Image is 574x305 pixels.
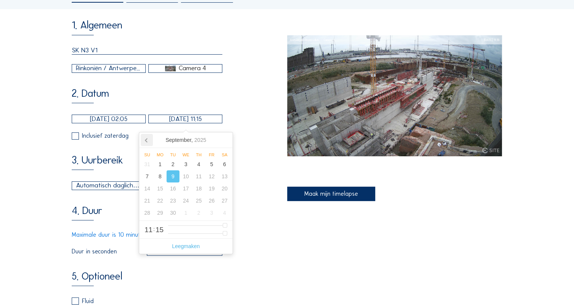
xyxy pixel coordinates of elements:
[205,182,218,195] div: 19
[156,226,164,233] span: 15
[72,46,222,55] input: Naam
[218,158,231,170] div: 6
[179,170,192,182] div: 10
[154,207,167,219] div: 29
[179,195,192,207] div: 24
[192,182,205,195] div: 18
[72,182,144,190] div: Automatisch daglicht
[167,158,179,170] div: 2
[162,134,209,146] div: September,
[141,195,154,207] div: 21
[72,248,147,255] label: Duur in seconden
[72,115,146,123] input: Begin datum
[167,207,179,219] div: 30
[167,182,179,195] div: 16
[82,298,94,304] div: Fluid
[167,170,179,182] div: 9
[179,152,192,157] div: We
[154,158,167,170] div: 1
[205,207,218,219] div: 3
[148,115,222,123] input: Einddatum
[72,88,109,103] div: 2. Datum
[167,152,179,157] div: Tu
[72,20,122,35] div: 1. Algemeen
[218,207,231,219] div: 4
[484,35,499,44] div: [DATE] 11:15
[192,158,205,170] div: 4
[141,240,231,252] button: Leegmaken
[153,226,155,232] span: :
[179,158,192,170] div: 3
[82,133,129,139] div: Inclusief zaterdag
[192,195,205,207] div: 25
[154,182,167,195] div: 15
[165,65,176,71] img: selected_image_1391
[72,64,145,72] div: Rinkoniën / Antwerpen Royerssluis
[72,232,222,238] div: Maximale duur is 10 minuten (600 seconden)
[287,187,376,201] div: Maak mijn timelapse
[205,152,218,157] div: Fr
[205,158,218,170] div: 5
[72,205,102,220] div: 4. Duur
[72,155,123,170] div: 3. Uurbereik
[290,35,319,44] div: Antwerpen Royerssluis
[154,195,167,207] div: 22
[205,170,218,182] div: 12
[218,182,231,195] div: 20
[194,137,206,143] i: 2025
[167,195,179,207] div: 23
[76,181,140,190] div: Automatisch daglicht
[145,226,153,233] span: 11
[141,182,154,195] div: 14
[154,152,167,157] div: Mo
[218,170,231,182] div: 13
[319,35,335,44] div: Camera 4
[218,152,231,157] div: Sa
[218,195,231,207] div: 27
[141,152,154,157] div: Su
[179,182,192,195] div: 17
[482,148,499,153] img: C-Site Logo
[179,65,206,72] div: Camera 4
[149,64,222,72] div: selected_image_1391Camera 4
[141,170,154,182] div: 7
[205,195,218,207] div: 26
[192,207,205,219] div: 2
[154,170,167,182] div: 8
[192,152,205,157] div: Th
[72,271,122,286] div: 5. Optioneel
[179,207,192,219] div: 1
[192,170,205,182] div: 11
[76,63,142,73] div: Rinkoniën / Antwerpen Royerssluis
[141,207,154,219] div: 28
[287,35,502,156] img: Image
[141,158,154,170] div: 31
